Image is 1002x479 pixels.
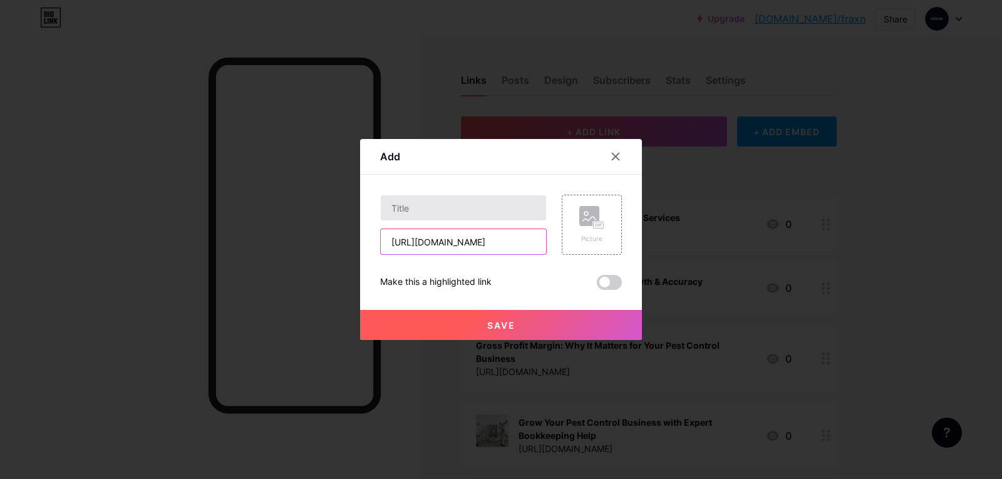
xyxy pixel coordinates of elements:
[487,320,515,331] span: Save
[380,149,400,164] div: Add
[380,275,492,290] div: Make this a highlighted link
[381,229,546,254] input: URL
[579,234,604,244] div: Picture
[360,310,642,340] button: Save
[381,195,546,220] input: Title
